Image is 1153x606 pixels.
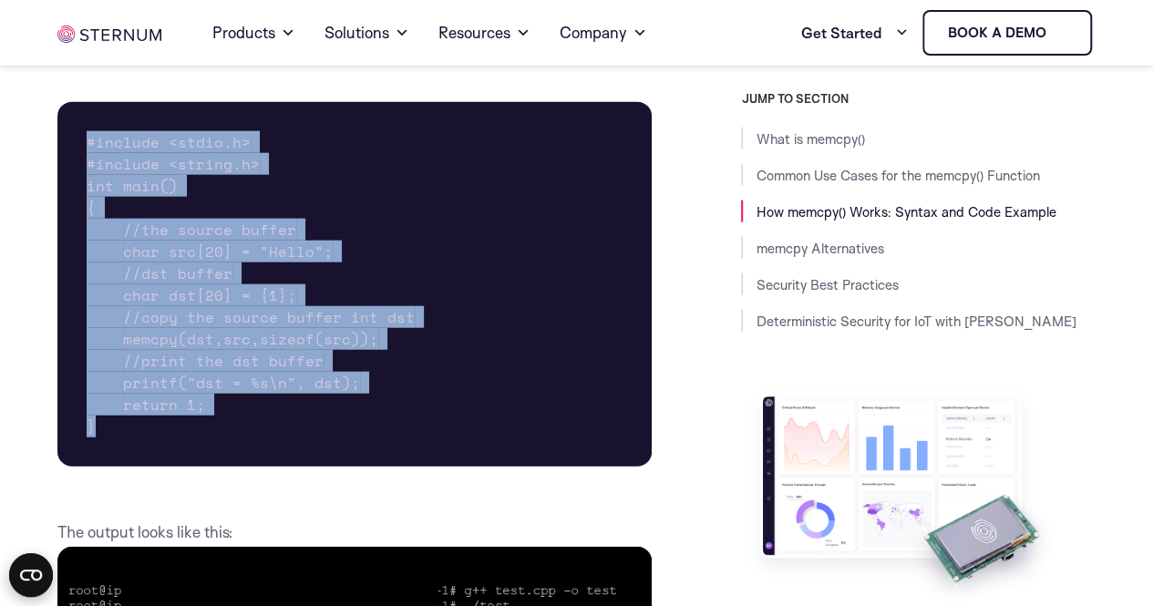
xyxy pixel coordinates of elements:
[9,553,53,597] button: Open CMP widget
[1053,26,1067,40] img: sternum iot
[756,167,1039,184] a: Common Use Cases for the memcpy() Function
[756,240,883,257] a: memcpy Alternatives
[57,102,652,467] pre: #include <stdio.h> #include <string.h> int main() { //the source buffer char src[20] = "Hello"; /...
[57,26,161,43] img: sternum iot
[922,10,1092,56] a: Book a demo
[756,276,898,293] a: Security Best Practices
[756,130,864,148] a: What is memcpy()
[756,313,1076,330] a: Deterministic Security for IoT with [PERSON_NAME]
[741,91,1095,106] h3: JUMP TO SECTION
[756,203,1055,221] a: How memcpy() Works: Syntax and Code Example
[800,15,908,51] a: Get Started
